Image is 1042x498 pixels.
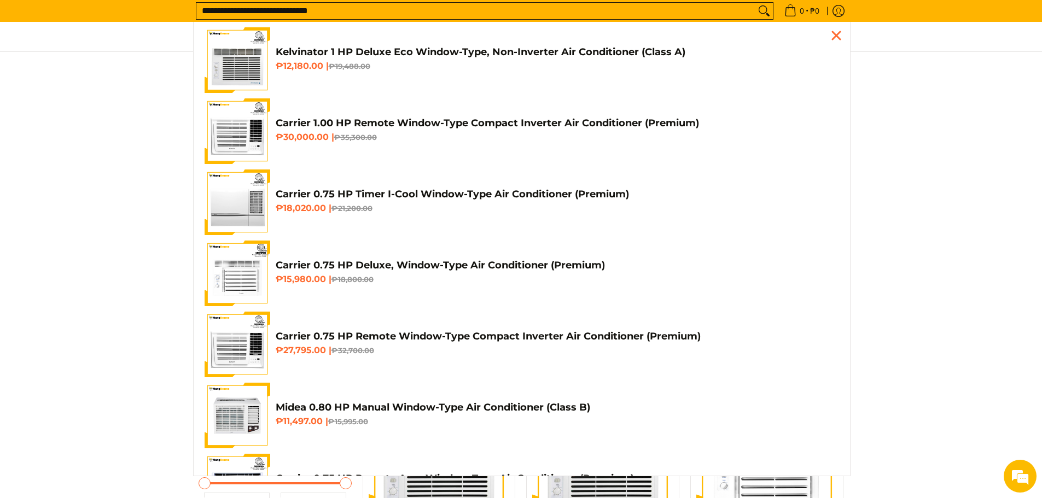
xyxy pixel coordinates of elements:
[276,472,839,485] h4: Carrier 0.75 HP Remote Aura Window-Type Air Conditioner (Premium)
[205,27,270,93] img: Kelvinator 1 HP Deluxe Eco Window-Type, Non-Inverter Air Conditioner (Class A)
[798,7,806,15] span: 0
[328,417,368,426] del: ₱15,995.00
[205,383,270,448] img: Midea 0.80 HP Manual Window-Type Air Conditioner (Class B)
[205,312,270,377] img: Carrier 0.75 HP Remote Window-Type Compact Inverter Air Conditioner (Premium)
[205,241,839,306] a: Carrier 0.75 HP Deluxe, Window-Type Air Conditioner (Premium) Carrier 0.75 HP Deluxe, Window-Type...
[205,169,270,235] img: Carrier 0.75 HP Timer I-Cool Window-Type Air Conditioner (Premium)
[276,203,839,214] h6: ₱18,020.00 |
[828,27,845,44] div: Close pop up
[276,401,839,414] h4: Midea 0.80 HP Manual Window-Type Air Conditioner (Class B)
[331,204,372,213] del: ₱21,200.00
[329,62,370,71] del: ₱19,488.00
[205,98,839,164] a: Carrier 1.00 HP Remote Window-Type Compact Inverter Air Conditioner (Premium) Carrier 1.00 HP Rem...
[276,61,839,72] h6: ₱12,180.00 |
[205,98,270,164] img: Carrier 1.00 HP Remote Window-Type Compact Inverter Air Conditioner (Premium)
[276,132,839,143] h6: ₱30,000.00 |
[276,259,839,272] h4: Carrier 0.75 HP Deluxe, Window-Type Air Conditioner (Premium)
[331,346,374,355] del: ₱32,700.00
[205,383,839,448] a: Midea 0.80 HP Manual Window-Type Air Conditioner (Class B) Midea 0.80 HP Manual Window-Type Air C...
[808,7,821,15] span: ₱0
[755,3,773,19] button: Search
[205,312,839,377] a: Carrier 0.75 HP Remote Window-Type Compact Inverter Air Conditioner (Premium) Carrier 0.75 HP Rem...
[276,188,839,201] h4: Carrier 0.75 HP Timer I-Cool Window-Type Air Conditioner (Premium)
[276,117,839,130] h4: Carrier 1.00 HP Remote Window-Type Compact Inverter Air Conditioner (Premium)
[276,416,839,427] h6: ₱11,497.00 |
[205,27,839,93] a: Kelvinator 1 HP Deluxe Eco Window-Type, Non-Inverter Air Conditioner (Class A) Kelvinator 1 HP De...
[334,133,377,142] del: ₱35,300.00
[276,330,839,343] h4: Carrier 0.75 HP Remote Window-Type Compact Inverter Air Conditioner (Premium)
[331,275,374,284] del: ₱18,800.00
[276,274,839,285] h6: ₱15,980.00 |
[205,241,270,306] img: Carrier 0.75 HP Deluxe, Window-Type Air Conditioner (Premium)
[781,5,823,17] span: •
[205,169,839,235] a: Carrier 0.75 HP Timer I-Cool Window-Type Air Conditioner (Premium) Carrier 0.75 HP Timer I-Cool W...
[276,345,839,356] h6: ₱27,795.00 |
[276,46,839,58] h4: Kelvinator 1 HP Deluxe Eco Window-Type, Non-Inverter Air Conditioner (Class A)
